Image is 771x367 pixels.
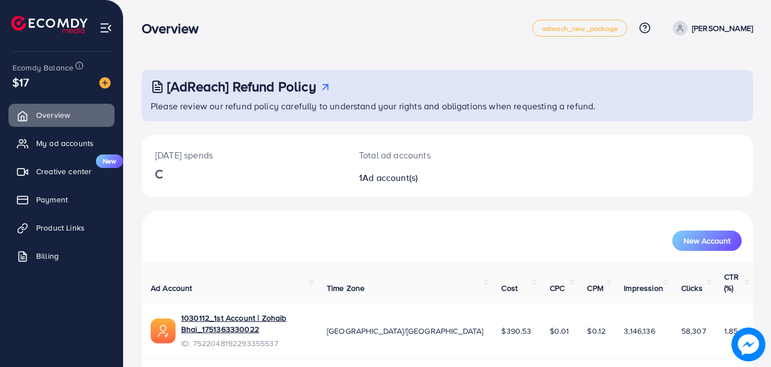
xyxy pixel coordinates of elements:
[36,194,68,205] span: Payment
[12,74,29,90] span: $17
[8,216,115,239] a: Product Links
[11,16,87,33] img: logo
[681,282,703,294] span: Clicks
[550,282,564,294] span: CPC
[151,282,192,294] span: Ad Account
[501,325,531,337] span: $390.53
[624,325,655,337] span: 3,146,136
[99,21,112,34] img: menu
[181,338,309,349] span: ID: 7522048192293355537
[362,171,418,184] span: Ad account(s)
[327,282,365,294] span: Time Zone
[36,166,91,177] span: Creative center
[8,245,115,267] a: Billing
[668,21,753,36] a: [PERSON_NAME]
[587,325,606,337] span: $0.12
[672,231,742,251] button: New Account
[724,325,738,337] span: 1.85
[96,154,123,168] span: New
[359,173,485,183] h2: 1
[8,188,115,211] a: Payment
[8,160,115,183] a: Creative centerNew
[550,325,570,337] span: $0.01
[501,282,518,294] span: Cost
[12,62,73,73] span: Ecomdy Balance
[155,148,332,162] p: [DATE] spends
[151,319,176,343] img: ic-ads-acc.e4c84228.svg
[167,78,316,95] h3: [AdReach] Refund Policy
[681,325,706,337] span: 58,307
[36,109,70,121] span: Overview
[36,250,59,262] span: Billing
[327,325,484,337] span: [GEOGRAPHIC_DATA]/[GEOGRAPHIC_DATA]
[99,77,111,89] img: image
[181,312,309,335] a: 1030112_1st Account | Zohaib Bhai_1751363330022
[542,25,617,32] span: adreach_new_package
[36,222,85,233] span: Product Links
[692,21,753,35] p: [PERSON_NAME]
[731,328,765,361] img: image
[532,20,627,37] a: adreach_new_package
[8,132,115,154] a: My ad accounts
[724,271,739,294] span: CTR (%)
[8,104,115,126] a: Overview
[684,237,730,245] span: New Account
[587,282,603,294] span: CPM
[36,138,94,149] span: My ad accounts
[142,20,208,37] h3: Overview
[624,282,663,294] span: Impression
[151,99,746,113] p: Please review our refund policy carefully to understand your rights and obligations when requesti...
[359,148,485,162] p: Total ad accounts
